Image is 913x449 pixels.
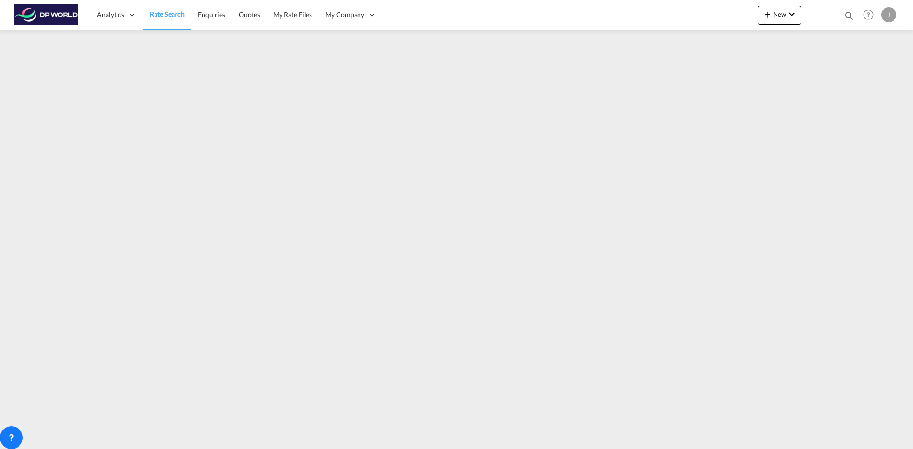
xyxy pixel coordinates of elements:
span: My Company [325,10,364,19]
span: New [762,10,797,18]
md-icon: icon-plus 400-fg [762,9,773,20]
button: icon-plus 400-fgNewicon-chevron-down [758,6,801,25]
span: Analytics [97,10,124,19]
md-icon: icon-chevron-down [786,9,797,20]
div: Help [860,7,881,24]
span: Rate Search [150,10,185,18]
div: J [881,7,896,22]
div: icon-magnify [844,10,855,25]
span: Quotes [239,10,260,19]
span: Enquiries [198,10,225,19]
img: c08ca190194411f088ed0f3ba295208c.png [14,4,78,26]
span: My Rate Files [273,10,312,19]
span: Help [860,7,876,23]
md-icon: icon-magnify [844,10,855,21]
